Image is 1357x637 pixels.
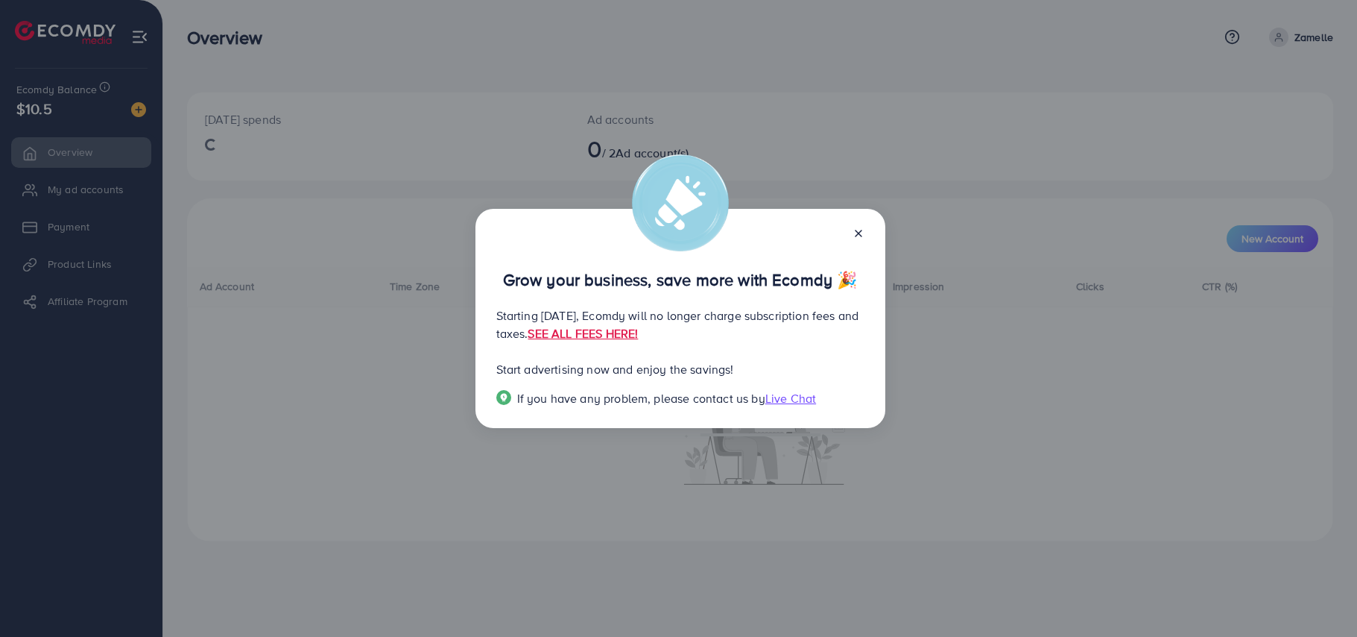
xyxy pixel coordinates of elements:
[765,390,816,407] span: Live Chat
[528,325,638,342] a: SEE ALL FEES HERE!
[632,154,729,251] img: alert
[496,390,511,405] img: Popup guide
[496,307,864,342] p: Starting [DATE], Ecomdy will no longer charge subscription fees and taxes.
[496,360,864,378] p: Start advertising now and enjoy the savings!
[496,271,864,289] p: Grow your business, save more with Ecomdy 🎉
[517,390,765,407] span: If you have any problem, please contact us by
